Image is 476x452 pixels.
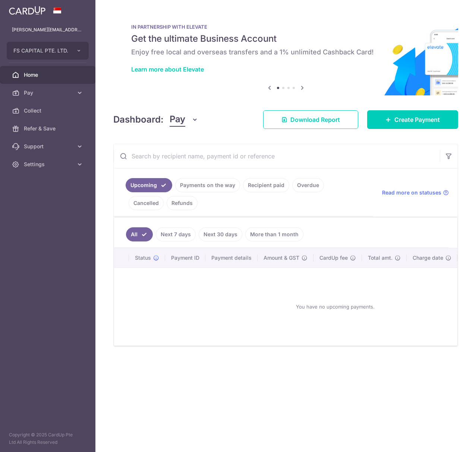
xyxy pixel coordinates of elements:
h4: Dashboard: [113,113,164,126]
img: Renovation banner [113,12,458,95]
span: FS CAPITAL PTE. LTD. [13,47,69,54]
a: More than 1 month [245,227,303,241]
h6: Enjoy free local and overseas transfers and a 1% unlimited Cashback Card! [131,48,440,57]
a: Learn more about Elevate [131,66,204,73]
input: Search by recipient name, payment id or reference [114,144,440,168]
p: [PERSON_NAME][EMAIL_ADDRESS][PERSON_NAME][DOMAIN_NAME] [12,26,83,34]
a: Cancelled [129,196,164,210]
a: Next 30 days [199,227,242,241]
span: Settings [24,161,73,168]
img: CardUp [9,6,45,15]
a: Overdue [292,178,324,192]
span: Charge date [413,254,443,262]
th: Payment ID [165,248,205,268]
span: Refer & Save [24,125,73,132]
p: IN PARTNERSHIP WITH ELEVATE [131,24,440,30]
span: Amount & GST [264,254,299,262]
span: Pay [170,113,185,127]
a: Create Payment [367,110,458,129]
a: Payments on the way [175,178,240,192]
span: Collect [24,107,73,114]
th: Payment details [205,248,258,268]
span: Support [24,143,73,150]
span: Read more on statuses [382,189,441,196]
button: FS CAPITAL PTE. LTD. [7,42,89,60]
a: Download Report [263,110,358,129]
span: Total amt. [368,254,393,262]
span: Status [135,254,151,262]
span: CardUp fee [319,254,348,262]
a: Recipient paid [243,178,289,192]
span: Home [24,71,73,79]
a: Next 7 days [156,227,196,241]
span: Create Payment [394,115,440,124]
button: Pay [170,113,198,127]
a: Read more on statuses [382,189,449,196]
a: All [126,227,153,241]
span: Pay [24,89,73,97]
a: Refunds [167,196,198,210]
a: Upcoming [126,178,172,192]
span: Download Report [290,115,340,124]
h5: Get the ultimate Business Account [131,33,440,45]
